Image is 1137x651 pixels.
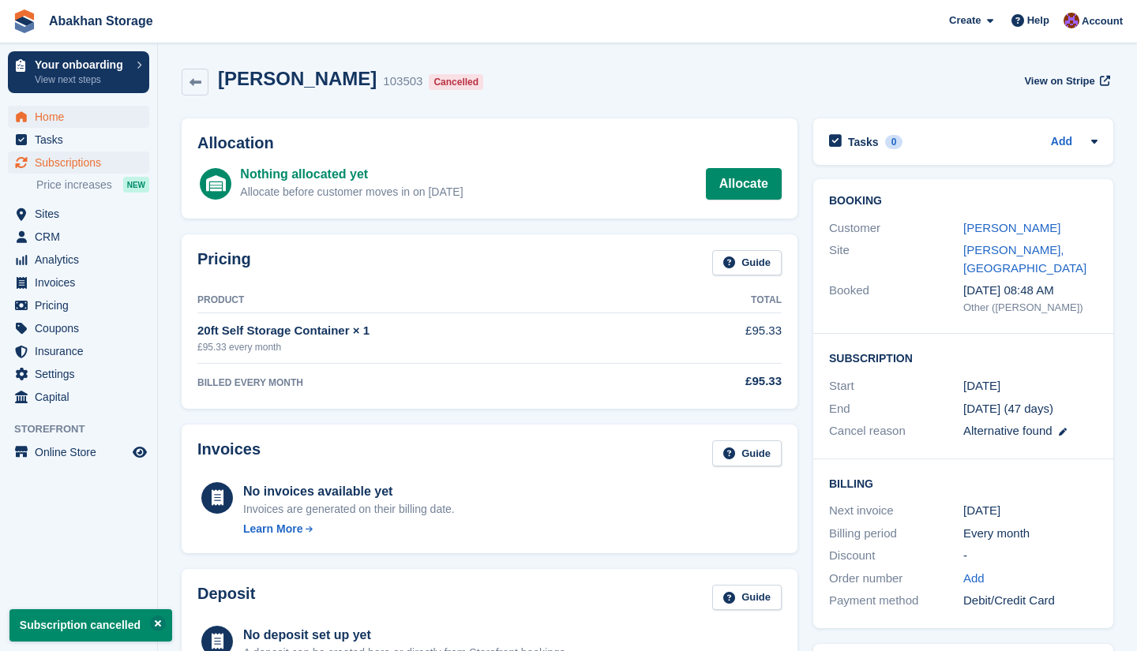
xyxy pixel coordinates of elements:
[829,547,963,565] div: Discount
[829,282,963,315] div: Booked
[8,271,149,294] a: menu
[963,570,985,588] a: Add
[240,165,463,184] div: Nothing allocated yet
[963,377,1000,395] time: 2025-10-20 00:00:00 UTC
[963,282,1098,300] div: [DATE] 08:48 AM
[680,288,782,313] th: Total
[829,475,1098,491] h2: Billing
[885,135,903,149] div: 0
[8,317,149,339] a: menu
[1082,13,1123,29] span: Account
[130,443,149,462] a: Preview store
[1051,133,1072,152] a: Add
[243,521,302,537] div: Learn More
[243,626,568,645] div: No deposit set up yet
[963,221,1060,234] a: [PERSON_NAME]
[8,152,149,174] a: menu
[35,441,129,463] span: Online Store
[197,250,251,276] h2: Pricing
[963,525,1098,543] div: Every month
[706,168,782,200] a: Allocate
[197,340,680,354] div: £95.33 every month
[218,68,377,89] h2: [PERSON_NAME]
[829,241,963,277] div: Site
[829,219,963,238] div: Customer
[949,13,981,28] span: Create
[829,570,963,588] div: Order number
[712,250,782,276] a: Guide
[8,129,149,151] a: menu
[963,402,1053,415] span: [DATE] (47 days)
[35,226,129,248] span: CRM
[35,152,129,174] span: Subscriptions
[829,525,963,543] div: Billing period
[35,386,129,408] span: Capital
[712,585,782,611] a: Guide
[8,51,149,93] a: Your onboarding View next steps
[36,176,149,193] a: Price increases NEW
[829,502,963,520] div: Next invoice
[14,421,157,437] span: Storefront
[8,226,149,248] a: menu
[35,317,129,339] span: Coupons
[35,271,129,294] span: Invoices
[197,440,261,466] h2: Invoices
[829,592,963,610] div: Payment method
[848,135,879,149] h2: Tasks
[35,340,129,362] span: Insurance
[197,288,680,313] th: Product
[35,73,129,87] p: View next steps
[963,592,1098,610] div: Debit/Credit Card
[680,313,782,363] td: £95.33
[35,294,129,316] span: Pricing
[197,376,680,390] div: BILLED EVERY MONTH
[829,400,963,418] div: End
[35,59,129,70] p: Your onboarding
[1018,68,1113,94] a: View on Stripe
[35,203,129,225] span: Sites
[197,585,255,611] h2: Deposit
[123,177,149,193] div: NEW
[8,340,149,362] a: menu
[8,203,149,225] a: menu
[36,178,112,193] span: Price increases
[829,377,963,395] div: Start
[963,502,1098,520] div: [DATE]
[963,300,1098,316] div: Other ([PERSON_NAME])
[197,134,782,152] h2: Allocation
[35,249,129,271] span: Analytics
[35,129,129,151] span: Tasks
[429,74,483,90] div: Cancelled
[243,521,455,537] a: Learn More
[8,106,149,128] a: menu
[240,184,463,200] div: Allocate before customer moves in on [DATE]
[8,363,149,385] a: menu
[8,294,149,316] a: menu
[8,386,149,408] a: menu
[43,8,159,34] a: Abakhan Storage
[13,9,36,33] img: stora-icon-8386f47178a22dfd0bd8f6a31ec36ba5ce8667c1dd55bd0f319d3a0aa187defe.svg
[712,440,782,466] a: Guide
[8,249,149,271] a: menu
[35,106,129,128] span: Home
[197,322,680,340] div: 20ft Self Storage Container × 1
[829,350,1098,365] h2: Subscription
[35,363,129,385] span: Settings
[963,424,1053,437] span: Alternative found
[1024,73,1094,89] span: View on Stripe
[9,609,172,642] p: Subscription cancelled
[1027,13,1049,28] span: Help
[383,73,422,91] div: 103503
[963,547,1098,565] div: -
[243,501,455,518] div: Invoices are generated on their billing date.
[243,482,455,501] div: No invoices available yet
[963,243,1086,275] a: [PERSON_NAME], [GEOGRAPHIC_DATA]
[1064,13,1079,28] img: William Abakhan
[829,422,963,440] div: Cancel reason
[8,441,149,463] a: menu
[680,372,782,391] div: £95.33
[829,195,1098,208] h2: Booking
